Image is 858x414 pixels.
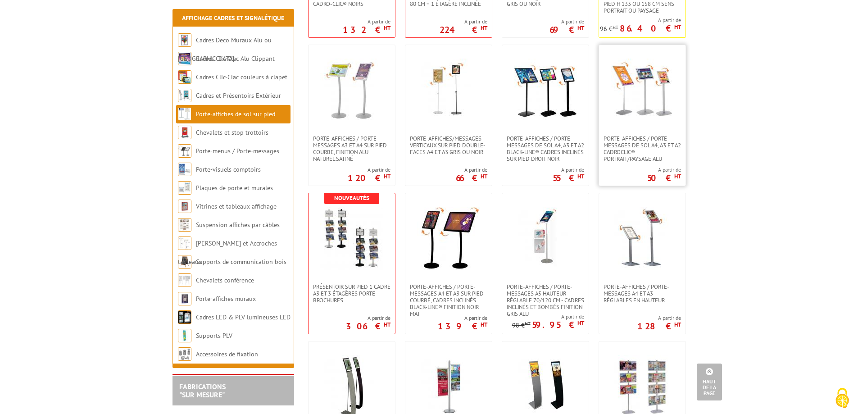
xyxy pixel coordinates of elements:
span: Porte-affiches / Porte-messages A3 et A4 sur pied courbe, finition alu naturel satiné [313,135,390,162]
span: A partir de [647,166,681,173]
p: 96 € [600,26,618,32]
img: Porte-affiches / Porte-messages de sol A4, A3 et A2 CadroClic® portrait/paysage alu [611,59,674,122]
a: Cadres Deco Muraux Alu ou [GEOGRAPHIC_DATA] [178,36,272,63]
a: [PERSON_NAME] et Accroches tableaux [178,239,277,266]
img: Cadres LED & PLV lumineuses LED [178,310,191,324]
a: Chevalets conférence [196,276,254,284]
sup: HT [384,173,390,180]
span: Porte-affiches/messages verticaux sur pied double-faces A4 et A3 Gris ou Noir [410,135,487,155]
sup: HT [577,319,584,327]
span: Porte-affiches / Porte-messages A4 et A3 réglables en hauteur [604,283,681,304]
sup: HT [577,173,584,180]
img: Porte-affiches de sol sur pied [178,107,191,121]
a: Haut de la page [697,364,722,400]
span: Présentoir sur pied 1 cadre A3 et 3 étagères porte-brochures [313,283,390,304]
sup: HT [613,24,618,30]
a: Présentoir sur pied 1 cadre A3 et 3 étagères porte-brochures [309,283,395,304]
img: Porte-visuels comptoirs [178,163,191,176]
sup: HT [384,24,390,32]
img: Supports PLV [178,329,191,342]
img: Chevalets et stop trottoirs [178,126,191,139]
a: Chevalets et stop trottoirs [196,128,268,136]
span: A partir de [512,313,584,320]
a: Porte-affiches / Porte-messages A3 et A4 sur pied courbe, finition alu naturel satiné [309,135,395,162]
p: 66 € [456,175,487,181]
a: Plaques de porte et murales [196,184,273,192]
img: Porte-affiches / Porte-messages A4 et A3 sur pied courbé, cadres inclinés Black-Line® finition no... [417,207,480,270]
p: 128 € [637,323,681,329]
sup: HT [525,320,531,327]
a: Porte-affiches/messages verticaux sur pied double-faces A4 et A3 Gris ou Noir [405,135,492,155]
sup: HT [481,321,487,328]
a: Porte-affiches / Porte-messages de sol A4, A3 et A2 CadroClic® portrait/paysage alu [599,135,685,162]
span: Porte-affiches / Porte-messages de sol A4, A3 et A2 CadroClic® portrait/paysage alu [604,135,681,162]
span: A partir de [549,18,584,25]
img: Porte-affiches muraux [178,292,191,305]
img: Présentoir sur pied 1 cadre A3 et 3 étagères porte-brochures [320,207,383,270]
span: A partir de [456,166,487,173]
img: Porte-affiches / Porte-messages A5 hauteur réglable 70/120 cm - cadres inclinés et bombés finitio... [514,207,577,270]
p: 306 € [346,323,390,329]
p: 59.95 € [532,322,584,328]
img: Porte-affiches / Porte-messages A3 et A4 sur pied courbe, finition alu naturel satiné [320,59,383,122]
span: A partir de [637,314,681,322]
img: Cadres Clic-Clac couleurs à clapet [178,70,191,84]
p: 69 € [549,27,584,32]
b: Nouveautés [334,194,369,202]
img: Cookies (fenêtre modale) [831,387,853,409]
img: Porte-menus / Porte-messages [178,144,191,158]
img: Porte-affiches/messages verticaux sur pied double-faces A4 et A3 Gris ou Noir [417,59,480,122]
img: Porte-affiches / Porte-messages A4 et A3 réglables en hauteur [611,207,674,270]
a: Porte-menus / Porte-messages [196,147,279,155]
a: Porte-visuels comptoirs [196,165,261,173]
sup: HT [674,23,681,31]
sup: HT [577,24,584,32]
p: 98 € [512,322,531,329]
p: 132 € [343,27,390,32]
img: Suspension affiches par câbles [178,218,191,232]
span: A partir de [348,166,390,173]
span: A partir de [600,17,681,24]
a: Supports de communication bois [196,258,286,266]
a: Affichage Cadres et Signalétique [182,14,284,22]
a: Porte-affiches / Porte-messages A4 et A3 sur pied courbé, cadres inclinés Black-Line® finition no... [405,283,492,317]
img: Plaques de porte et murales [178,181,191,195]
a: Suspension affiches par câbles [196,221,280,229]
span: Porte-affiches / Porte-messages A4 et A3 sur pied courbé, cadres inclinés Black-Line® finition no... [410,283,487,317]
p: 120 € [348,175,390,181]
sup: HT [674,321,681,328]
span: A partir de [440,18,487,25]
p: 50 € [647,175,681,181]
a: Vitrines et tableaux affichage [196,202,277,210]
img: Chevalets conférence [178,273,191,287]
img: Cadres Deco Muraux Alu ou Bois [178,33,191,47]
img: Cimaises et Accroches tableaux [178,237,191,250]
p: 86.40 € [620,26,681,31]
sup: HT [674,173,681,180]
span: A partir de [553,166,584,173]
span: Porte-affiches / Porte-messages de sol A4, A3 et A2 Black-Line® cadres inclinés sur Pied Droit Noir [507,135,584,162]
span: A partir de [343,18,390,25]
span: A partir de [346,314,390,322]
a: Cadres et Présentoirs Extérieur [196,91,281,100]
sup: HT [481,24,487,32]
p: 55 € [553,175,584,181]
a: Supports PLV [196,332,232,340]
a: FABRICATIONS"Sur Mesure" [179,382,226,399]
sup: HT [384,321,390,328]
a: Accessoires de fixation [196,350,258,358]
p: 139 € [438,323,487,329]
sup: HT [481,173,487,180]
img: Porte-affiches / Porte-messages de sol A4, A3 et A2 Black-Line® cadres inclinés sur Pied Droit Noir [514,59,577,122]
a: Porte-affiches muraux [196,295,256,303]
span: A partir de [438,314,487,322]
img: Cadres et Présentoirs Extérieur [178,89,191,102]
img: Vitrines et tableaux affichage [178,200,191,213]
button: Cookies (fenêtre modale) [826,383,858,414]
a: Cadres LED & PLV lumineuses LED [196,313,291,321]
p: 224 € [440,27,487,32]
span: Porte-affiches / Porte-messages A5 hauteur réglable 70/120 cm - cadres inclinés et bombés finitio... [507,283,584,317]
a: Porte-affiches / Porte-messages A5 hauteur réglable 70/120 cm - cadres inclinés et bombés finitio... [502,283,589,317]
a: Cadres Clic-Clac Alu Clippant [196,55,275,63]
a: Cadres Clic-Clac couleurs à clapet [196,73,287,81]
